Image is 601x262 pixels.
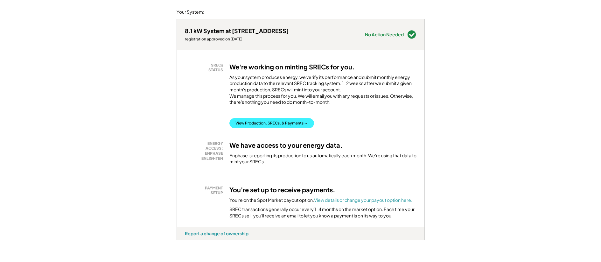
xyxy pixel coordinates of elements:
[229,63,355,71] h3: We're working on minting SRECs for you.
[177,9,204,15] div: Your System:
[185,37,289,42] div: registration approved on [DATE]
[229,74,416,109] div: As your system produces energy, we verify its performance and submit monthly energy production da...
[229,118,314,128] button: View Production, SRECs, & Payments →
[229,141,343,149] h3: We have access to your energy data.
[177,240,199,243] div: vmiplp0x - VA Distributed
[188,186,223,195] div: PAYMENT SETUP
[314,197,412,203] a: View details or change your payout option here.
[188,141,223,161] div: ENERGY ACCESS: ENPHASE ENLIGHTEN
[229,206,416,219] div: SREC transactions generally occur every 1-4 months on the market option. Each time your SRECs sel...
[188,63,223,73] div: SRECs STATUS
[365,32,404,37] div: No Action Needed
[185,230,248,236] div: Report a change of ownership
[229,186,335,194] h3: You're set up to receive payments.
[229,152,416,165] div: Enphase is reporting its production to us automatically each month. We're using that data to mint...
[185,27,289,34] div: 8.1 kW System at [STREET_ADDRESS]
[229,197,412,203] div: You're on the Spot Market payout option.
